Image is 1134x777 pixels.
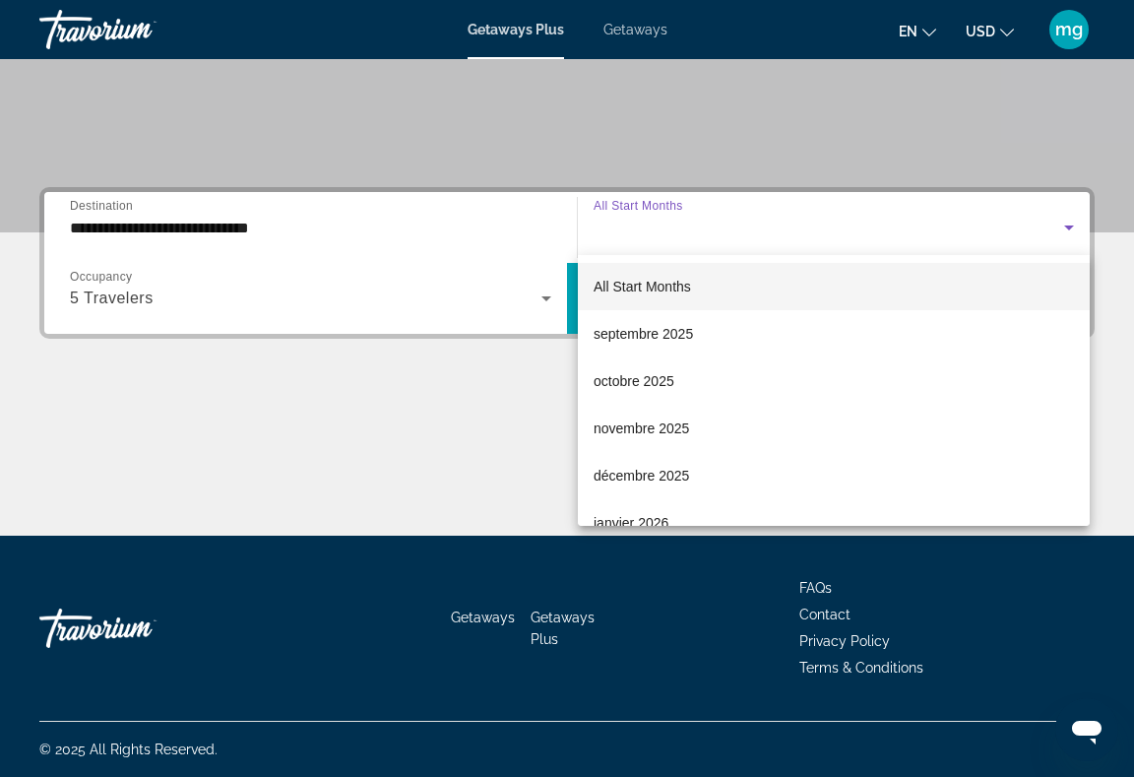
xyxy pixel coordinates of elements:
[594,464,689,487] span: décembre 2025
[594,322,693,346] span: septembre 2025
[594,369,674,393] span: octobre 2025
[594,417,689,440] span: novembre 2025
[594,279,691,294] span: All Start Months
[594,511,668,535] span: janvier 2026
[1055,698,1118,761] iframe: Bouton de lancement de la fenêtre de messagerie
